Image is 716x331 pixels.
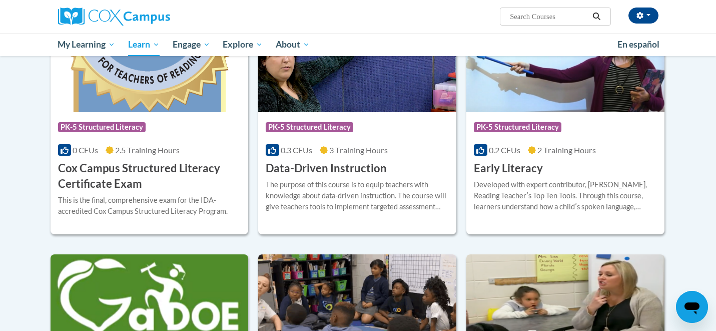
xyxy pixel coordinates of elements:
img: Course Logo [466,10,664,112]
button: Account Settings [628,8,658,24]
span: 0.3 CEUs [281,145,312,155]
a: Engage [166,33,217,56]
a: Explore [216,33,269,56]
span: 0 CEUs [73,145,98,155]
span: About [276,39,310,51]
span: PK-5 Structured Literacy [58,122,146,132]
a: En español [611,34,666,55]
a: Learn [122,33,166,56]
a: Course LogoPK-5 Structured Literacy0.3 CEUs3 Training Hours Data-Driven InstructionThe purpose of... [258,10,456,234]
button: Search [589,11,604,23]
input: Search Courses [509,11,589,23]
h3: Early Literacy [474,161,543,176]
a: About [269,33,316,56]
span: Engage [173,39,210,51]
div: Developed with expert contributor, [PERSON_NAME], Reading Teacherʹs Top Ten Tools. Through this c... [474,179,657,212]
span: En español [617,39,659,50]
a: Cox Campus [58,8,248,26]
img: Course Logo [51,10,249,112]
a: My Learning [52,33,122,56]
span: Learn [128,39,160,51]
div: The purpose of this course is to equip teachers with knowledge about data-driven instruction. The... [266,179,449,212]
span: PK-5 Structured Literacy [474,122,561,132]
span: PK-5 Structured Literacy [266,122,353,132]
img: Course Logo [258,10,456,112]
span: 2 Training Hours [537,145,596,155]
h3: Cox Campus Structured Literacy Certificate Exam [58,161,241,192]
span: 3 Training Hours [329,145,388,155]
a: Course LogoPK-5 Structured Literacy0 CEUs2.5 Training Hours Cox Campus Structured Literacy Certif... [51,10,249,234]
img: Cox Campus [58,8,170,26]
span: 0.2 CEUs [489,145,520,155]
span: Explore [223,39,263,51]
h3: Data-Driven Instruction [266,161,387,176]
div: Main menu [43,33,673,56]
iframe: Button to launch messaging window [676,291,708,323]
span: My Learning [58,39,115,51]
a: Course LogoPK-5 Structured Literacy0.2 CEUs2 Training Hours Early LiteracyDeveloped with expert c... [466,10,664,234]
div: This is the final, comprehensive exam for the IDA-accredited Cox Campus Structured Literacy Program. [58,195,241,217]
span: 2.5 Training Hours [115,145,180,155]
